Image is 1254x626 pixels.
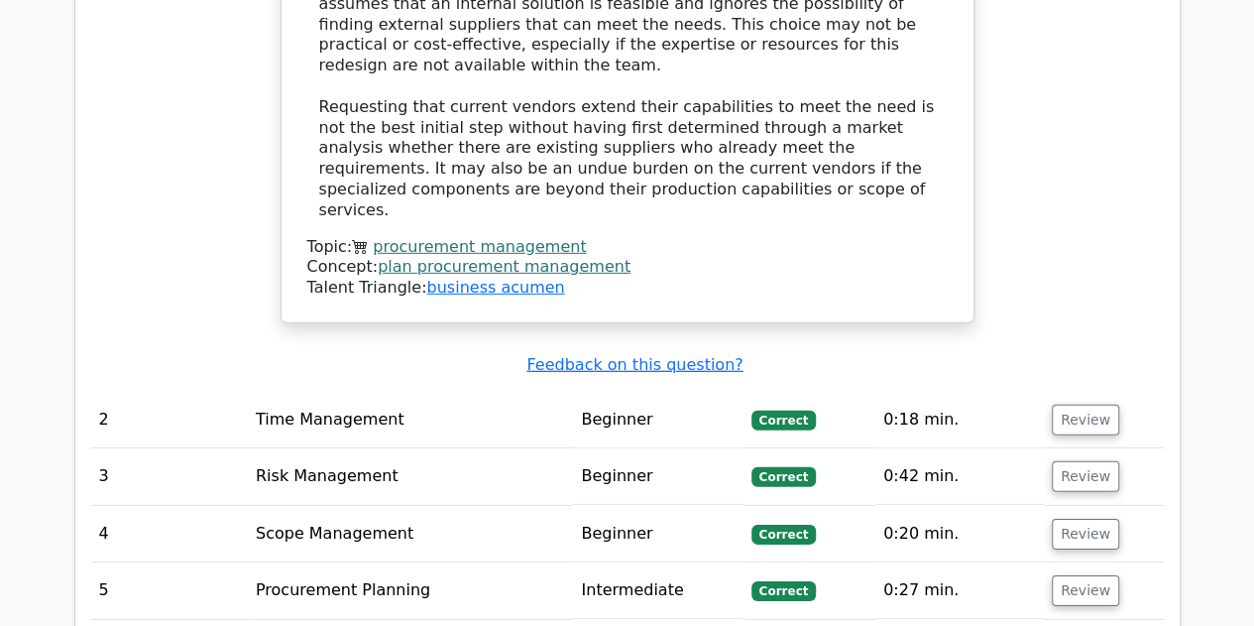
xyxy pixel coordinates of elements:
span: Correct [751,581,816,601]
button: Review [1052,405,1119,436]
td: 4 [91,506,248,563]
a: plan procurement management [378,257,630,276]
td: Beginner [573,506,742,563]
a: procurement management [373,237,586,256]
td: 0:20 min. [875,506,1044,563]
button: Review [1052,461,1119,492]
a: Feedback on this question? [526,355,742,374]
span: Correct [751,467,816,487]
a: business acumen [426,278,564,297]
div: Talent Triangle: [307,237,948,299]
td: 5 [91,563,248,619]
td: Risk Management [248,448,573,505]
td: 3 [91,448,248,505]
span: Correct [751,411,816,431]
button: Review [1052,575,1119,606]
button: Review [1052,519,1119,550]
td: 0:42 min. [875,448,1044,505]
div: Concept: [307,257,948,278]
div: Topic: [307,237,948,258]
td: Beginner [573,392,742,448]
td: Procurement Planning [248,563,573,619]
td: 0:27 min. [875,563,1044,619]
td: 0:18 min. [875,392,1044,448]
span: Correct [751,525,816,545]
td: Beginner [573,448,742,505]
td: 2 [91,392,248,448]
td: Intermediate [573,563,742,619]
td: Time Management [248,392,573,448]
td: Scope Management [248,506,573,563]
